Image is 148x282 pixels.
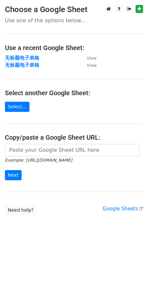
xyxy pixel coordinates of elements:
[87,56,97,61] small: View
[102,206,143,212] a: Google Sheets
[5,133,143,141] h4: Copy/paste a Google Sheet URL:
[115,251,148,282] div: 聊天小组件
[5,62,39,68] a: 无标题电子表格
[5,144,140,156] input: Paste your Google Sheet URL here
[5,89,143,97] h4: Select another Google Sheet:
[87,63,97,68] small: View
[115,251,148,282] iframe: Chat Widget
[5,17,143,24] p: Use one of the options below...
[5,158,72,163] small: Example: [URL][DOMAIN_NAME]
[80,62,97,68] a: View
[5,102,29,112] a: Select...
[5,55,39,61] a: 无标题电子表格
[5,205,37,215] a: Need help?
[5,5,143,14] h3: Choose a Google Sheet
[80,55,97,61] a: View
[5,44,143,52] h4: Use a recent Google Sheet:
[5,170,22,180] input: Next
